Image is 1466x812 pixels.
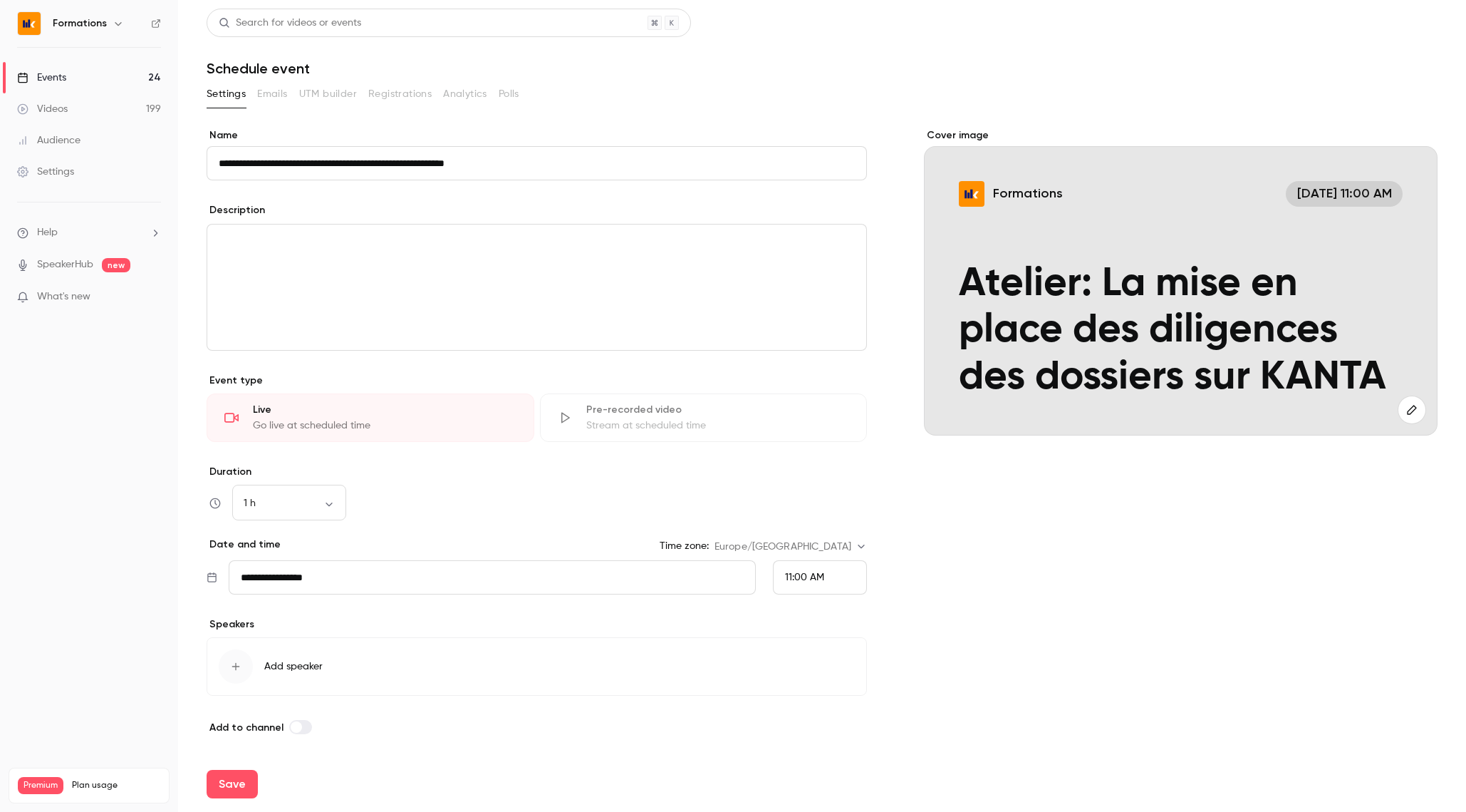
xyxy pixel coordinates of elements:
[207,374,867,388] p: Event type
[1286,181,1403,207] span: [DATE] 11:00 AM
[37,257,93,272] a: SpeakerHub
[37,289,90,304] span: What's new
[207,637,867,696] button: Add speaker
[368,87,432,102] span: Registrations
[207,60,1438,77] h1: Schedule event
[773,560,867,595] div: From
[264,659,323,674] span: Add speaker
[53,16,107,31] h6: Formations
[257,87,287,102] span: Emails
[207,394,534,442] div: LiveGo live at scheduled time
[253,418,516,433] div: Go live at scheduled time
[959,181,984,207] img: Atelier: La mise en place des diligences des dossiers sur KANTA
[17,71,66,85] div: Events
[993,185,1063,202] p: Formations
[586,403,850,417] div: Pre-recorded video
[207,538,281,552] p: Date and time
[207,770,258,798] button: Save
[229,560,756,595] input: Tue, Feb 17, 2026
[219,16,361,31] div: Search for videos or events
[207,225,866,350] div: editor
[18,12,41,35] img: Formations
[207,83,246,106] button: Settings
[207,465,867,479] label: Duration
[959,261,1403,401] p: Atelier: La mise en place des diligences des dossiers sur KANTA
[17,133,80,148] div: Audience
[443,87,487,102] span: Analytics
[232,496,346,510] div: 1 h
[660,539,709,553] label: Time zone:
[72,780,160,791] span: Plan usage
[18,777,63,794] span: Premium
[924,128,1438,143] label: Cover image
[207,224,867,351] section: description
[499,87,519,102] span: Polls
[207,203,265,217] label: Description
[17,225,161,240] li: help-dropdown-opener
[714,540,867,554] div: Europe/[GEOGRAPHIC_DATA]
[144,291,161,304] iframe: Noticeable Trigger
[253,403,516,417] div: Live
[299,87,357,102] span: UTM builder
[209,721,284,734] span: Add to channel
[540,394,868,442] div: Pre-recorded videoStream at scheduled time
[37,225,58,240] span: Help
[17,102,68,116] div: Videos
[207,617,867,632] p: Speakers
[17,165,74,179] div: Settings
[102,258,130,272] span: new
[207,128,867,143] label: Name
[785,572,824,582] span: 11:00 AM
[586,418,850,433] div: Stream at scheduled time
